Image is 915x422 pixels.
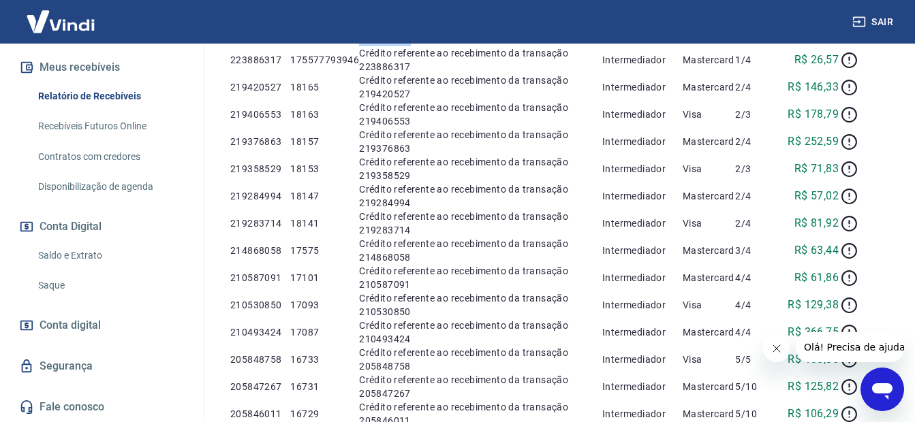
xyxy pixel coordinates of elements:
[230,298,290,312] p: 210530850
[230,380,290,393] p: 205847267
[359,210,602,237] p: Crédito referente ao recebimento da transação 219283714
[735,216,775,230] p: 2/4
[359,101,602,128] p: Crédito referente ao recebimento da transação 219406553
[230,53,290,67] p: 223886317
[602,189,683,203] p: Intermediador
[359,291,602,319] p: Crédito referente ao recebimento da transação 210530850
[602,108,683,121] p: Intermediador
[602,244,683,257] p: Intermediador
[16,1,105,42] img: Vindi
[788,133,839,150] p: R$ 252,59
[735,162,775,176] p: 2/3
[290,244,359,257] p: 17575
[16,310,187,340] a: Conta digital
[735,353,775,366] p: 5/5
[735,108,775,121] p: 2/3
[602,135,683,148] p: Intermediador
[683,135,736,148] p: Mastercard
[683,353,736,366] p: Visa
[230,271,290,285] p: 210587091
[602,53,683,67] p: Intermediador
[290,271,359,285] p: 17101
[735,407,775,421] p: 5/10
[683,80,736,94] p: Mastercard
[602,216,683,230] p: Intermediador
[230,353,290,366] p: 205848758
[16,392,187,422] a: Fale conosco
[683,325,736,339] p: Mastercard
[794,161,839,177] p: R$ 71,83
[359,319,602,346] p: Crédito referente ao recebimento da transação 210493424
[860,368,904,411] iframe: Botão para abrir a janela de mensagens
[788,297,839,313] p: R$ 129,38
[602,298,683,312] p: Intermediador
[735,380,775,393] p: 5/10
[788,378,839,395] p: R$ 125,82
[735,189,775,203] p: 2/4
[230,162,290,176] p: 219358529
[788,324,839,340] p: R$ 366,75
[683,271,736,285] p: Mastercard
[290,135,359,148] p: 18157
[683,407,736,421] p: Mastercard
[794,215,839,231] p: R$ 81,92
[602,80,683,94] p: Intermediador
[33,173,187,201] a: Disponibilização de agenda
[16,212,187,242] button: Conta Digital
[763,335,790,362] iframe: Fechar mensagem
[359,373,602,400] p: Crédito referente ao recebimento da transação 205847267
[230,244,290,257] p: 214868058
[602,353,683,366] p: Intermediador
[796,332,904,362] iframe: Mensagem da empresa
[735,325,775,339] p: 4/4
[33,82,187,110] a: Relatório de Recebíveis
[290,216,359,230] p: 18141
[794,52,839,68] p: R$ 26,57
[602,325,683,339] p: Intermediador
[359,264,602,291] p: Crédito referente ao recebimento da transação 210587091
[735,135,775,148] p: 2/4
[230,325,290,339] p: 210493424
[290,108,359,121] p: 18163
[359,128,602,155] p: Crédito referente ao recebimento da transação 219376863
[290,53,359,67] p: 175577793946
[788,106,839,123] p: R$ 178,79
[683,380,736,393] p: Mastercard
[16,351,187,381] a: Segurança
[40,316,101,335] span: Conta digital
[290,80,359,94] p: 18165
[230,189,290,203] p: 219284994
[16,52,187,82] button: Meus recebíveis
[290,380,359,393] p: 16731
[33,112,187,140] a: Recebíveis Futuros Online
[794,270,839,286] p: R$ 61,86
[33,143,187,171] a: Contratos com credores
[683,298,736,312] p: Visa
[359,155,602,182] p: Crédito referente ao recebimento da transação 219358529
[8,10,114,20] span: Olá! Precisa de ajuda?
[850,10,899,35] button: Sair
[290,407,359,421] p: 16729
[602,407,683,421] p: Intermediador
[794,242,839,259] p: R$ 63,44
[230,216,290,230] p: 219283714
[683,53,736,67] p: Mastercard
[683,216,736,230] p: Visa
[735,271,775,285] p: 4/4
[735,244,775,257] p: 3/4
[290,189,359,203] p: 18147
[359,182,602,210] p: Crédito referente ao recebimento da transação 219284994
[359,46,602,74] p: Crédito referente ao recebimento da transação 223886317
[735,298,775,312] p: 4/4
[290,353,359,366] p: 16733
[683,108,736,121] p: Visa
[602,271,683,285] p: Intermediador
[230,80,290,94] p: 219420527
[683,189,736,203] p: Mastercard
[290,162,359,176] p: 18153
[230,407,290,421] p: 205846011
[794,188,839,204] p: R$ 57,02
[290,325,359,339] p: 17087
[602,162,683,176] p: Intermediador
[735,53,775,67] p: 1/4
